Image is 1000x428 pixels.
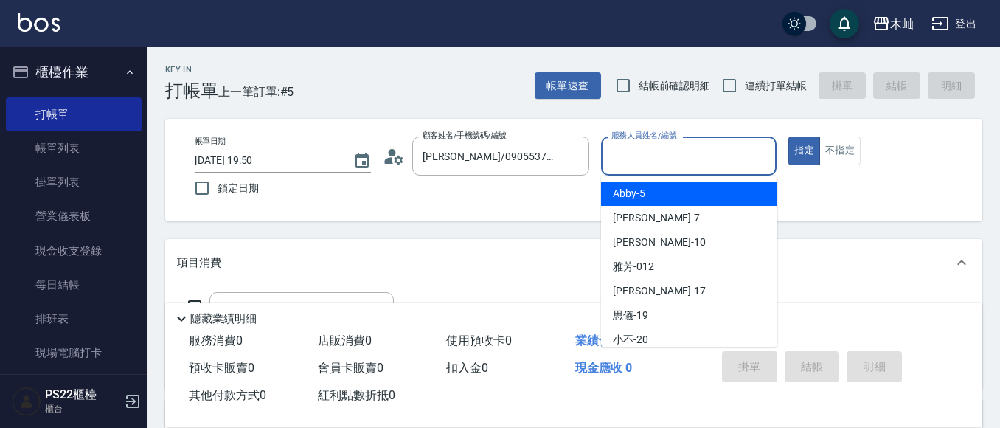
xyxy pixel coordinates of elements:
[344,143,380,179] button: Choose date, selected date is 2025-09-22
[12,387,41,416] img: Person
[218,83,294,101] span: 上一筆訂單:#5
[318,388,395,402] span: 紅利點數折抵 0
[365,300,389,324] button: Open
[165,80,218,101] h3: 打帳單
[6,302,142,336] a: 排班表
[611,130,676,141] label: 服務人員姓名/編號
[6,165,142,199] a: 掛單列表
[189,361,254,375] span: 預收卡販賣 0
[613,259,654,275] span: 雅芳 -012
[535,72,601,100] button: 帳單速查
[190,311,257,327] p: 隱藏業績明細
[819,137,861,165] button: 不指定
[18,13,60,32] img: Logo
[613,283,706,299] span: [PERSON_NAME] -17
[195,136,226,147] label: 帳單日期
[423,130,507,141] label: 顧客姓名/手機號碼/編號
[745,78,807,94] span: 連續打單結帳
[45,402,120,415] p: 櫃台
[575,334,632,348] span: 業績合計 0
[318,361,383,375] span: 會員卡販賣 0
[830,9,859,38] button: save
[788,137,820,165] button: 指定
[867,9,920,39] button: 木屾
[613,210,700,226] span: [PERSON_NAME] -7
[177,255,221,271] p: 項目消費
[6,336,142,370] a: 現場電腦打卡
[639,78,711,94] span: 結帳前確認明細
[189,334,243,348] span: 服務消費 0
[575,361,632,375] span: 現金應收 0
[926,10,982,38] button: 登出
[165,65,218,75] h2: Key In
[6,268,142,302] a: 每日結帳
[6,53,142,92] button: 櫃檯作業
[613,308,648,323] span: 思儀 -19
[890,15,914,33] div: 木屾
[45,387,120,402] h5: PS22櫃檯
[613,332,648,348] span: 小不 -20
[6,97,142,131] a: 打帳單
[6,234,142,268] a: 現金收支登錄
[195,148,338,173] input: YYYY/MM/DD hh:mm
[613,235,706,250] span: [PERSON_NAME] -10
[218,181,259,196] span: 鎖定日期
[613,186,645,201] span: Abby -5
[165,239,982,286] div: 項目消費
[6,131,142,165] a: 帳單列表
[318,334,372,348] span: 店販消費 0
[6,199,142,233] a: 營業儀表板
[189,388,266,402] span: 其他付款方式 0
[446,334,512,348] span: 使用預收卡 0
[446,361,488,375] span: 扣入金 0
